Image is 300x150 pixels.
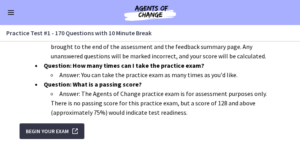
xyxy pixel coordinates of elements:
h3: Practice Test #1 - 170 Questions with 10 Minute Break [6,28,284,38]
span: Begin Your Exam [26,127,69,136]
img: Agents of Change [103,3,197,22]
li: Answer: The Agents of Change practice exam is for assessment purposes only. There is no passing s... [51,89,280,117]
strong: Question: What is a passing score? [44,80,142,88]
button: Begin Your Exam [20,123,84,139]
li: Answer: You can take the practice exam as many times as you'd like. [51,70,280,80]
li: Answer: When the timer runs out and you submit the next question, you will be brought to the end ... [51,33,280,61]
button: Enable menu [6,8,16,17]
strong: Question: How many times can I take the practice exam? [44,61,204,69]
